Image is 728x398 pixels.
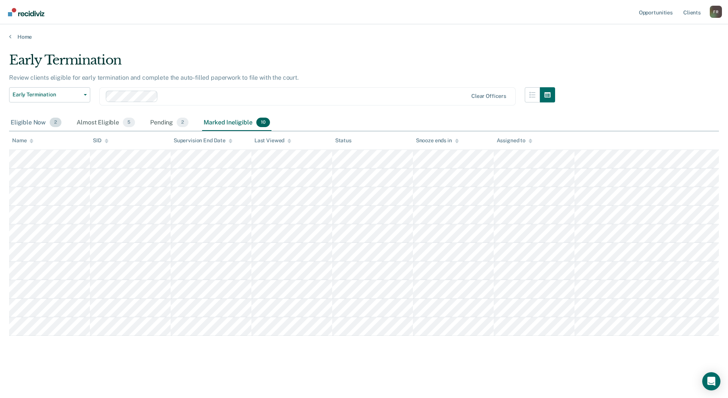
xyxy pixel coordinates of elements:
div: Marked Ineligible10 [202,115,271,131]
span: 2 [50,118,61,127]
img: Recidiviz [8,8,44,16]
div: SID [93,137,108,144]
a: Home [9,33,719,40]
button: Profile dropdown button [710,6,722,18]
div: Snooze ends in [416,137,459,144]
button: Early Termination [9,87,90,102]
div: F R [710,6,722,18]
div: Status [335,137,351,144]
div: Last Viewed [254,137,291,144]
span: 2 [177,118,188,127]
span: Early Termination [13,91,81,98]
div: Name [12,137,33,144]
div: Early Termination [9,52,555,74]
div: Pending2 [149,115,190,131]
div: Supervision End Date [174,137,232,144]
p: Review clients eligible for early termination and complete the auto-filled paperwork to file with... [9,74,299,81]
span: 5 [123,118,135,127]
div: Clear officers [471,93,506,99]
div: Almost Eligible5 [75,115,136,131]
div: Assigned to [497,137,532,144]
span: 10 [256,118,270,127]
div: Open Intercom Messenger [702,372,720,390]
div: Eligible Now2 [9,115,63,131]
